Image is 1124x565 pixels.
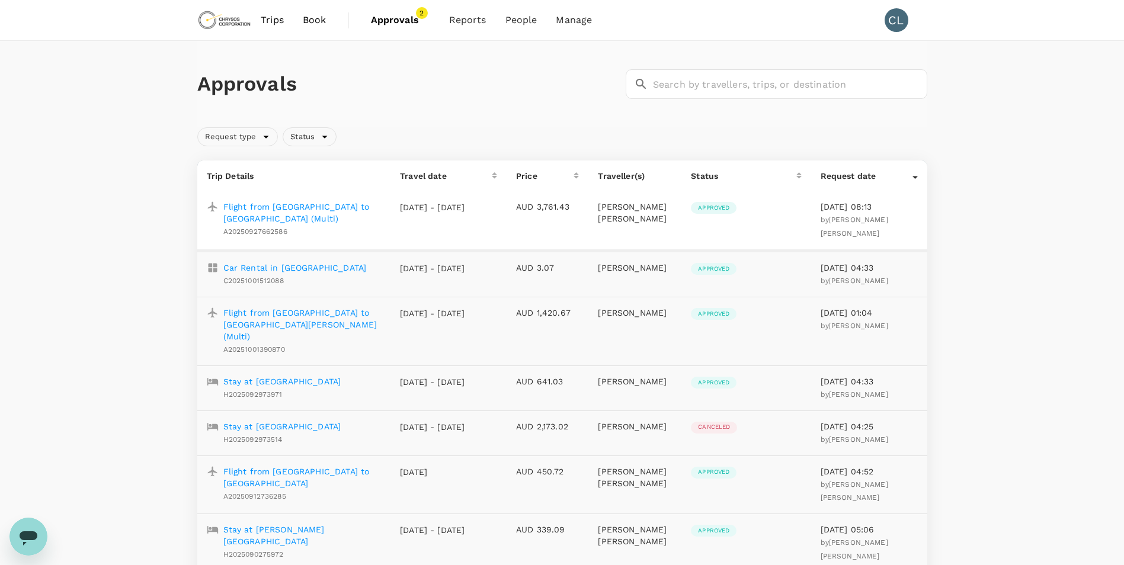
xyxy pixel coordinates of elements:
[516,420,579,432] p: AUD 2,173.02
[198,131,264,143] span: Request type
[400,421,465,433] p: [DATE] - [DATE]
[821,201,918,213] p: [DATE] 08:13
[691,310,736,318] span: Approved
[371,13,430,27] span: Approvals
[829,435,888,444] span: [PERSON_NAME]
[598,201,672,224] p: [PERSON_NAME] [PERSON_NAME]
[691,423,737,431] span: Canceled
[821,322,888,330] span: by
[821,277,888,285] span: by
[416,7,428,19] span: 2
[691,265,736,273] span: Approved
[223,375,341,387] a: Stay at [GEOGRAPHIC_DATA]
[400,466,465,478] p: [DATE]
[223,345,285,354] span: A20251001390870
[821,480,888,502] span: [PERSON_NAME] [PERSON_NAME]
[691,468,736,476] span: Approved
[197,72,621,97] h1: Approvals
[821,435,888,444] span: by
[598,524,672,547] p: [PERSON_NAME] [PERSON_NAME]
[829,390,888,399] span: [PERSON_NAME]
[223,435,283,444] span: H2025092973514
[223,307,382,342] a: Flight from [GEOGRAPHIC_DATA] to [GEOGRAPHIC_DATA][PERSON_NAME] (Multi)
[516,307,579,319] p: AUD 1,420.67
[821,524,918,535] p: [DATE] 05:06
[598,420,672,432] p: [PERSON_NAME]
[261,13,284,27] span: Trips
[691,170,796,182] div: Status
[283,131,322,143] span: Status
[400,376,465,388] p: [DATE] - [DATE]
[829,277,888,285] span: [PERSON_NAME]
[821,466,918,477] p: [DATE] 04:52
[283,127,337,146] div: Status
[821,216,888,237] span: by
[223,227,287,236] span: A20250927662586
[556,13,592,27] span: Manage
[691,378,736,387] span: Approved
[505,13,537,27] span: People
[223,262,367,274] a: Car Rental in [GEOGRAPHIC_DATA]
[400,201,465,213] p: [DATE] - [DATE]
[400,170,492,182] div: Travel date
[821,390,888,399] span: by
[400,307,465,319] p: [DATE] - [DATE]
[598,170,672,182] p: Traveller(s)
[223,277,284,285] span: C20251001512088
[516,524,579,535] p: AUD 339.09
[821,307,918,319] p: [DATE] 01:04
[821,262,918,274] p: [DATE] 04:33
[653,69,927,99] input: Search by travellers, trips, or destination
[821,170,912,182] div: Request date
[197,127,278,146] div: Request type
[598,375,672,387] p: [PERSON_NAME]
[197,7,252,33] img: Chrysos Corporation
[516,262,579,274] p: AUD 3.07
[207,170,382,182] p: Trip Details
[821,538,888,560] span: by
[516,375,579,387] p: AUD 641.03
[598,307,672,319] p: [PERSON_NAME]
[821,216,888,237] span: [PERSON_NAME] [PERSON_NAME]
[821,480,888,502] span: by
[821,420,918,432] p: [DATE] 04:25
[598,262,672,274] p: [PERSON_NAME]
[598,466,672,489] p: [PERSON_NAME] [PERSON_NAME]
[821,538,888,560] span: [PERSON_NAME] [PERSON_NAME]
[223,524,382,547] a: Stay at [PERSON_NAME][GEOGRAPHIC_DATA]
[449,13,486,27] span: Reports
[821,375,918,387] p: [DATE] 04:33
[303,13,326,27] span: Book
[516,170,574,182] div: Price
[829,322,888,330] span: [PERSON_NAME]
[400,262,465,274] p: [DATE] - [DATE]
[223,390,283,399] span: H2025092973971
[223,201,382,224] a: Flight from [GEOGRAPHIC_DATA] to [GEOGRAPHIC_DATA] (Multi)
[223,420,341,432] a: Stay at [GEOGRAPHIC_DATA]
[223,492,286,500] span: A20250912736285
[223,466,382,489] a: Flight from [GEOGRAPHIC_DATA] to [GEOGRAPHIC_DATA]
[9,518,47,556] iframe: Button to launch messaging window
[885,8,908,32] div: CL
[516,201,579,213] p: AUD 3,761.43
[223,550,284,558] span: H2025090275972
[400,524,465,536] p: [DATE] - [DATE]
[691,527,736,535] span: Approved
[691,204,736,212] span: Approved
[516,466,579,477] p: AUD 450.72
